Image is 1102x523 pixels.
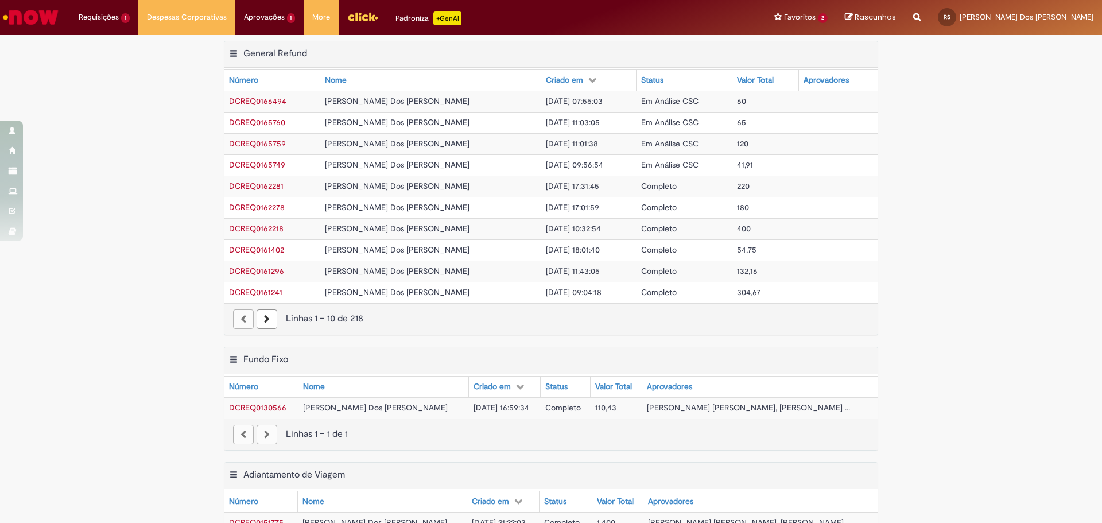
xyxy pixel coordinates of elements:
a: Abrir Registro: DCREQ0162278 [229,202,285,212]
span: [PERSON_NAME] Dos [PERSON_NAME] [303,402,448,413]
span: Completo [545,402,581,413]
a: Abrir Registro: DCREQ0162281 [229,181,284,191]
div: Valor Total [737,75,774,86]
span: [PERSON_NAME] Dos [PERSON_NAME] [325,117,469,127]
span: 132,16 [737,266,758,276]
div: Criado em [546,75,583,86]
div: Nome [325,75,347,86]
span: 220 [737,181,750,191]
span: Completo [641,181,677,191]
span: [PERSON_NAME] Dos [PERSON_NAME] [960,12,1093,22]
a: Abrir Registro: DCREQ0165749 [229,160,285,170]
span: [PERSON_NAME] Dos [PERSON_NAME] [325,245,469,255]
div: Nome [303,381,325,393]
h2: General Refund [243,48,307,59]
span: Completo [641,245,677,255]
img: ServiceNow [1,6,60,29]
span: [PERSON_NAME] Dos [PERSON_NAME] [325,202,469,212]
span: [PERSON_NAME] [PERSON_NAME], [PERSON_NAME] ... [647,402,850,413]
div: Nome [302,496,324,507]
div: Status [545,381,568,393]
span: [PERSON_NAME] Dos [PERSON_NAME] [325,266,469,276]
nav: paginação [224,419,878,450]
span: Completo [641,223,677,234]
span: Em Análise CSC [641,138,699,149]
span: DCREQ0161241 [229,287,282,297]
a: Abrir Registro: DCREQ0161241 [229,287,282,297]
span: 120 [737,138,748,149]
h2: Fundo Fixo [243,354,288,365]
a: Abrir Registro: DCREQ0130566 [229,402,286,413]
div: Número [229,75,258,86]
span: DCREQ0165759 [229,138,286,149]
span: 400 [737,223,751,234]
div: Criado em [474,381,511,393]
span: 180 [737,202,749,212]
span: [PERSON_NAME] Dos [PERSON_NAME] [325,96,469,106]
div: Status [641,75,663,86]
span: Despesas Corporativas [147,11,227,23]
span: 110,43 [595,402,616,413]
span: [PERSON_NAME] Dos [PERSON_NAME] [325,181,469,191]
div: Aprovadores [804,75,849,86]
div: Linhas 1 − 1 de 1 [233,428,869,441]
span: Aprovações [244,11,285,23]
span: 304,67 [737,287,760,297]
span: [DATE] 18:01:40 [546,245,600,255]
div: Número [229,496,258,507]
span: [PERSON_NAME] Dos [PERSON_NAME] [325,223,469,234]
div: Status [544,496,566,507]
span: Favoritos [784,11,816,23]
span: Em Análise CSC [641,117,699,127]
div: Número [229,381,258,393]
span: DCREQ0161296 [229,266,284,276]
span: 1 [121,13,130,23]
span: Completo [641,202,677,212]
span: [DATE] 11:43:05 [546,266,600,276]
div: Criado em [472,496,509,507]
a: Abrir Registro: DCREQ0161402 [229,245,284,255]
h2: Adiantamento de Viagem [243,469,345,481]
span: DCREQ0130566 [229,402,286,413]
span: [DATE] 11:01:38 [546,138,598,149]
span: 60 [737,96,746,106]
span: 41,91 [737,160,753,170]
span: Requisições [79,11,119,23]
button: General Refund Menu de contexto [229,48,238,63]
span: [DATE] 11:03:05 [546,117,600,127]
span: RS [944,13,950,21]
div: Linhas 1 − 10 de 218 [233,312,869,326]
span: 1 [287,13,296,23]
span: DCREQ0162281 [229,181,284,191]
span: More [312,11,330,23]
a: Abrir Registro: DCREQ0161296 [229,266,284,276]
p: +GenAi [433,11,461,25]
img: click_logo_yellow_360x200.png [347,8,378,25]
div: Aprovadores [647,381,692,393]
span: Rascunhos [855,11,896,22]
div: Valor Total [597,496,634,507]
a: Abrir Registro: DCREQ0165760 [229,117,285,127]
div: Valor Total [595,381,632,393]
span: DCREQ0162218 [229,223,284,234]
span: [DATE] 16:59:34 [474,402,529,413]
span: DCREQ0165760 [229,117,285,127]
span: [DATE] 17:01:59 [546,202,599,212]
div: Aprovadores [648,496,693,507]
span: Em Análise CSC [641,96,699,106]
span: Completo [641,266,677,276]
button: Fundo Fixo Menu de contexto [229,354,238,369]
span: Em Análise CSC [641,160,699,170]
span: 65 [737,117,746,127]
nav: paginação [224,303,878,335]
span: [DATE] 10:32:54 [546,223,601,234]
a: Abrir Registro: DCREQ0162218 [229,223,284,234]
span: Completo [641,287,677,297]
span: DCREQ0161402 [229,245,284,255]
span: [PERSON_NAME] Dos [PERSON_NAME] [325,160,469,170]
span: 2 [818,13,828,23]
a: Próxima página [257,309,277,329]
a: Abrir Registro: DCREQ0165759 [229,138,286,149]
span: DCREQ0165749 [229,160,285,170]
span: [PERSON_NAME] Dos [PERSON_NAME] [325,138,469,149]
